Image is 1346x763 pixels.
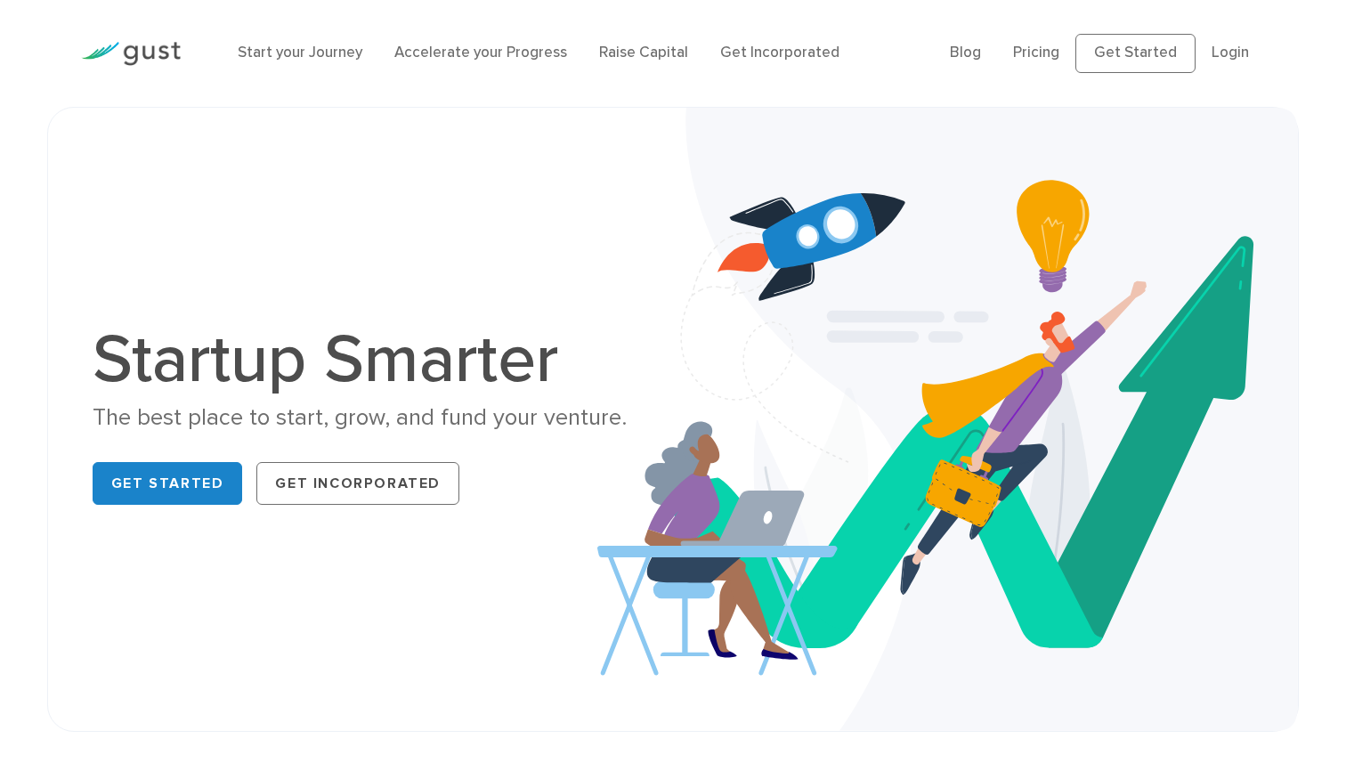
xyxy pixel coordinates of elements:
img: Startup Smarter Hero [597,108,1298,731]
img: Gust Logo [81,42,181,66]
a: Accelerate your Progress [394,44,567,61]
a: Get Incorporated [720,44,839,61]
div: The best place to start, grow, and fund your venture. [93,402,660,434]
a: Pricing [1013,44,1059,61]
h1: Startup Smarter [93,326,660,394]
a: Get Started [93,462,243,505]
a: Blog [950,44,981,61]
a: Start your Journey [238,44,362,61]
a: Get Incorporated [256,462,459,505]
a: Raise Capital [599,44,688,61]
a: Login [1212,44,1249,61]
a: Get Started [1075,34,1196,73]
